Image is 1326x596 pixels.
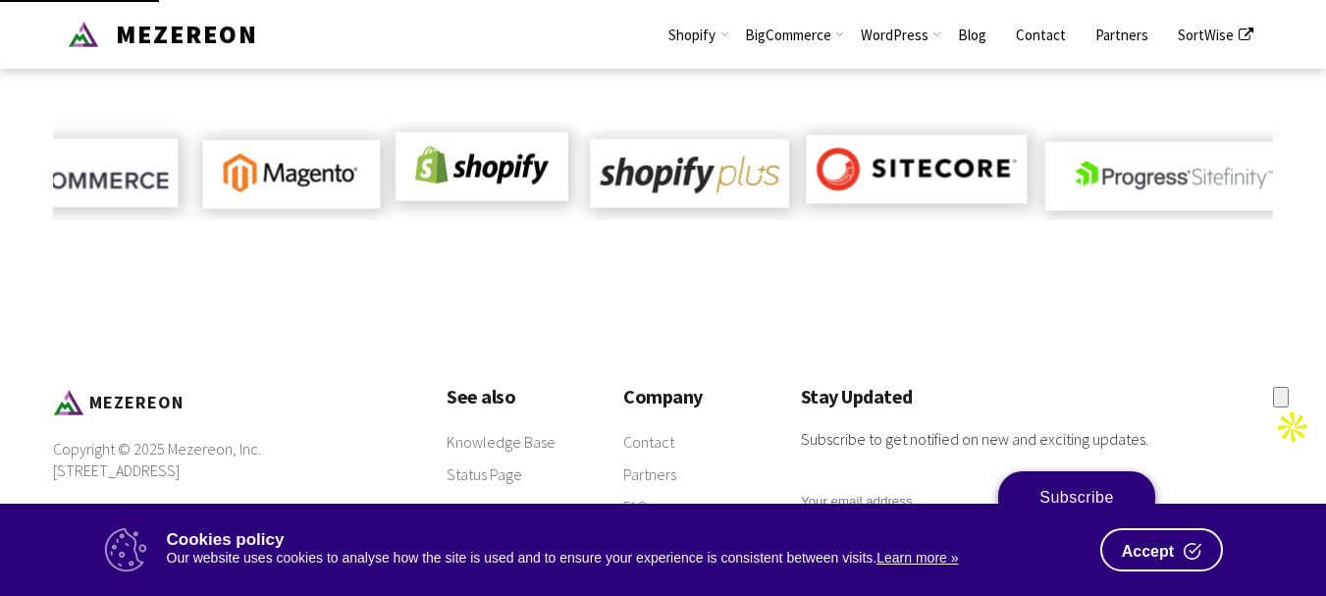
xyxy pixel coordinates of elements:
span: MEZEREON [106,18,258,50]
span: Accept [1122,544,1174,560]
p: Copyright © 2025 Mezereon, Inc. [STREET_ADDRESS] | | [53,438,407,544]
a: Status Page [447,463,522,486]
a: Learn more » [876,550,958,566]
img: Apollo [1273,407,1312,447]
button: Accept [1100,528,1223,571]
a: Mezereon MEZEREON [53,15,258,47]
input: Your email address [801,479,998,524]
p: Subscribe to get notified on new and exciting updates. [801,426,1155,471]
p: Cookies policy [167,531,1086,548]
input: Subscribe [998,471,1155,524]
a: Partners [623,463,676,486]
a: FAQ [623,496,648,518]
img: Mezereon [68,19,99,50]
div: Our website uses cookies to analyse how the site is used and to ensure your experience is consist... [167,548,1086,569]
